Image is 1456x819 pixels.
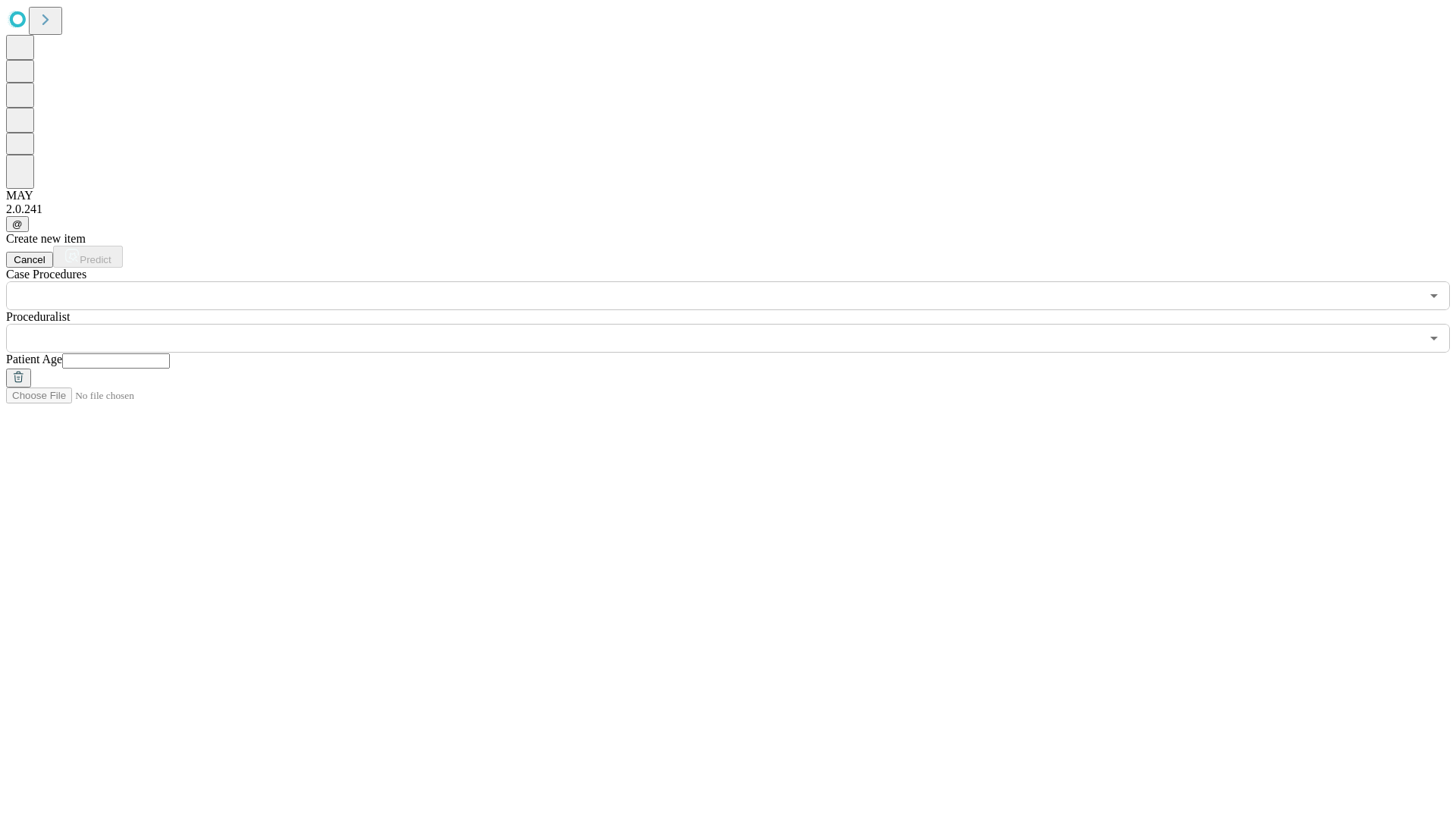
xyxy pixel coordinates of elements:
[14,254,45,265] span: Cancel
[1423,328,1445,349] button: Open
[80,254,111,265] span: Predict
[6,353,62,366] span: Patient Age
[6,268,86,281] span: Scheduled Procedure
[6,310,70,323] span: Proceduralist
[6,252,53,268] button: Cancel
[6,189,1450,202] div: MAY
[6,232,86,245] span: Create new item
[6,216,29,232] button: @
[12,218,23,230] span: @
[1423,285,1445,306] button: Open
[6,202,1450,216] div: 2.0.241
[53,246,123,268] button: Predict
